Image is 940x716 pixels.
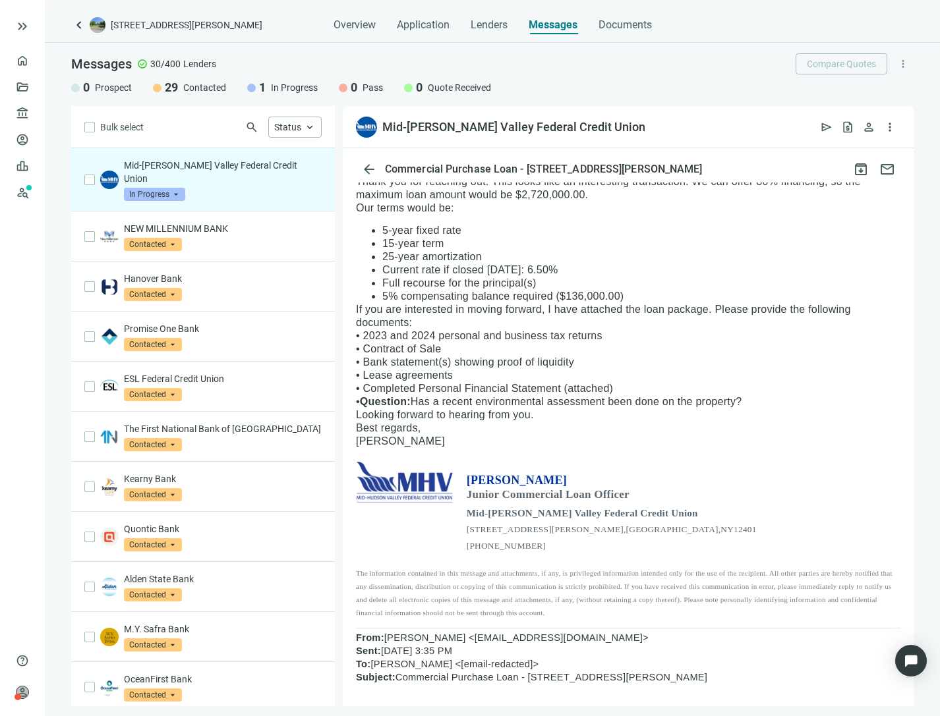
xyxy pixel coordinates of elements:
img: 485b220d-9334-4cd8-8bbb-dc98a7004dc4 [100,478,119,496]
span: 1 [259,80,266,96]
img: c11fa8e8-d7b1-4e04-b735-c324e3156459 [100,578,119,596]
span: Contacted [124,288,182,301]
button: request_quote [837,117,858,138]
span: Contacted [183,81,226,94]
p: M.Y. Safra Bank [124,622,322,636]
span: send [820,121,833,134]
span: Contacted [124,688,182,702]
p: NEW MILLENNIUM BANK [124,222,322,235]
img: 5be5767b-4aed-4388-91a7-2d0d96412b29 [100,277,119,296]
img: 54094a16-3971-4677-bfc6-83738ad80086 [100,628,119,646]
button: keyboard_double_arrow_right [15,18,30,34]
span: Lenders [183,57,216,70]
div: Commercial Purchase Loan - [STREET_ADDRESS][PERSON_NAME] [382,163,705,176]
span: Documents [599,18,652,32]
button: more_vert [879,117,900,138]
a: keyboard_arrow_left [71,17,87,33]
img: 837e6f20-7e8b-4d45-810b-459a7a5dba37 [100,327,119,346]
span: 0 [83,80,90,96]
span: more_vert [883,121,896,134]
span: mail [879,161,895,177]
span: 0 [351,80,357,96]
span: request_quote [841,121,854,134]
span: Bulk select [100,120,144,134]
span: more_vert [897,58,909,70]
p: Quontic Bank [124,522,322,536]
span: 0 [416,80,423,96]
span: keyboard_arrow_up [304,121,316,133]
button: mail [874,156,900,182]
img: 25c27443-546c-4a82-a383-5f6c26716530 [100,227,119,246]
img: deal-logo [90,17,105,33]
button: arrow_back [356,156,382,182]
span: Application [397,18,450,32]
p: Mid-[PERSON_NAME] Valley Federal Credit Union [124,159,322,185]
span: search [245,121,258,134]
p: The First National Bank of [GEOGRAPHIC_DATA] [124,422,322,435]
div: Open Intercom Messenger [895,645,927,676]
span: In Progress [124,188,185,201]
span: person [16,686,29,699]
span: Contacted [124,588,182,601]
span: Quote Received [428,81,491,94]
span: Contacted [124,338,182,351]
img: 0d1e8392-ceba-4fa0-8e84-75dfeecf2932 [100,528,119,546]
img: 563dcf8c-120d-4ca5-b37b-3c2d43bc0f84 [100,171,119,189]
button: more_vert [893,53,914,74]
span: 29 [165,80,178,96]
p: Kearny Bank [124,472,322,485]
p: OceanFirst Bank [124,673,322,686]
span: Contacted [124,638,182,651]
p: Alden State Bank [124,572,322,586]
p: Promise One Bank [124,322,322,335]
img: 563dcf8c-120d-4ca5-b37b-3c2d43bc0f84 [356,117,377,138]
span: Messages [529,18,577,31]
img: d74d82ad-1240-428e-9c2f-bfc9b47af83d [100,377,119,396]
button: send [816,117,837,138]
p: ESL Federal Credit Union [124,372,322,385]
span: Contacted [124,538,182,551]
span: check_circle [137,59,148,69]
span: person [862,121,875,134]
span: Contacted [124,238,182,251]
button: Compare Quotes [796,53,887,74]
div: Mid-[PERSON_NAME] Valley Federal Credit Union [382,119,645,135]
span: Messages [71,56,132,72]
span: Status [274,122,301,132]
span: In Progress [271,81,318,94]
span: Contacted [124,388,182,401]
span: arrow_back [361,161,377,177]
span: 30/400 [150,57,181,70]
span: archive [853,161,869,177]
span: Contacted [124,438,182,451]
img: baca1200-808b-4938-b481-bde5278181c1 [100,678,119,696]
p: Hanover Bank [124,272,322,285]
span: Prospect [95,81,132,94]
button: person [858,117,879,138]
img: 8383edaf-8815-42a2-b72f-540a665a07ad [100,427,119,446]
span: Pass [363,81,383,94]
span: [STREET_ADDRESS][PERSON_NAME] [111,18,262,32]
span: Lenders [471,18,508,32]
button: archive [848,156,874,182]
span: account_balance [16,107,25,120]
span: Overview [334,18,376,32]
span: help [16,654,29,667]
span: Contacted [124,488,182,501]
